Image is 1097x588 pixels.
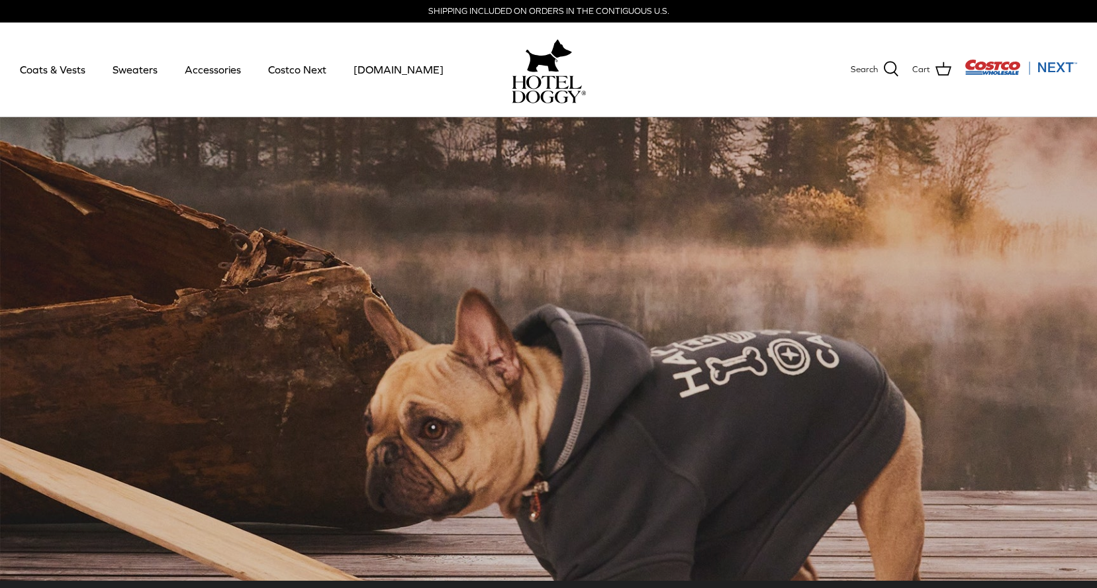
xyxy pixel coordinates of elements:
a: Costco Next [256,47,338,92]
a: Visit Costco Next [965,68,1077,77]
span: Search [851,63,878,77]
img: hoteldoggy.com [526,36,572,75]
span: Cart [912,63,930,77]
a: Coats & Vests [8,47,97,92]
a: Search [851,61,899,78]
a: Sweaters [101,47,169,92]
img: Costco Next [965,59,1077,75]
a: [DOMAIN_NAME] [342,47,455,92]
a: Accessories [173,47,253,92]
a: Cart [912,61,951,78]
img: hoteldoggycom [512,75,586,103]
a: hoteldoggy.com hoteldoggycom [512,36,586,103]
